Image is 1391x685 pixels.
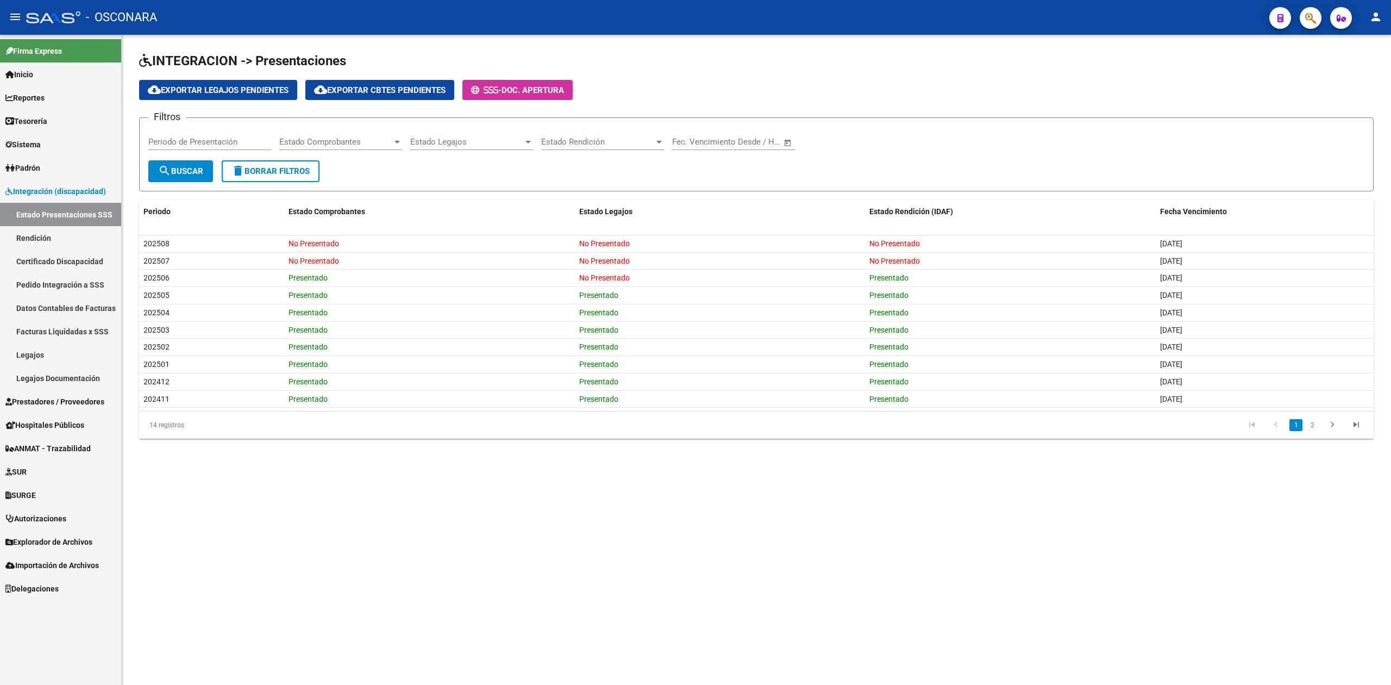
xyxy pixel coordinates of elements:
[410,137,523,147] span: Estado Legajos
[1160,342,1182,351] span: [DATE]
[1242,419,1262,431] a: go to first page
[5,559,99,571] span: Importación de Archivos
[1265,419,1286,431] a: go to previous page
[143,308,170,317] span: 202504
[143,326,170,334] span: 202503
[869,273,908,282] span: Presentado
[143,207,171,216] span: Periodo
[86,5,157,29] span: - OSCONARA
[5,583,59,595] span: Delegaciones
[148,83,161,96] mat-icon: cloud_download
[5,185,106,197] span: Integración (discapacidad)
[869,291,908,300] span: Presentado
[579,360,618,369] span: Presentado
[148,109,186,124] h3: Filtros
[1346,419,1367,431] a: go to last page
[869,377,908,386] span: Presentado
[1160,291,1182,300] span: [DATE]
[579,257,630,265] span: No Presentado
[289,308,328,317] span: Presentado
[139,53,346,68] span: INTEGRACION -> Presentaciones
[869,395,908,403] span: Presentado
[5,419,84,431] span: Hospitales Públicos
[1306,419,1319,431] a: 2
[222,160,319,182] button: Borrar Filtros
[471,85,502,95] span: -
[1304,416,1320,434] li: page 2
[279,137,392,147] span: Estado Comprobantes
[5,45,62,57] span: Firma Express
[314,83,327,96] mat-icon: cloud_download
[5,443,91,454] span: ANMAT - Trazabilidad
[579,308,618,317] span: Presentado
[869,207,953,216] span: Estado Rendición (IDAF)
[314,85,446,95] span: Exportar Cbtes Pendientes
[869,326,908,334] span: Presentado
[579,326,618,334] span: Presentado
[289,257,339,265] span: No Presentado
[1156,200,1374,223] datatable-header-cell: Fecha Vencimiento
[1160,377,1182,386] span: [DATE]
[782,136,794,149] button: Open calendar
[139,200,284,223] datatable-header-cell: Periodo
[579,342,618,351] span: Presentado
[289,395,328,403] span: Presentado
[579,377,618,386] span: Presentado
[148,85,289,95] span: Exportar Legajos Pendientes
[5,162,40,174] span: Padrón
[289,239,339,248] span: No Presentado
[1160,326,1182,334] span: [DATE]
[869,239,920,248] span: No Presentado
[158,164,171,177] mat-icon: search
[579,239,630,248] span: No Presentado
[289,377,328,386] span: Presentado
[1160,257,1182,265] span: [DATE]
[575,200,866,223] datatable-header-cell: Estado Legajos
[672,137,716,147] input: Fecha inicio
[579,291,618,300] span: Presentado
[5,536,92,548] span: Explorador de Archivos
[9,10,22,23] mat-icon: menu
[1160,207,1227,216] span: Fecha Vencimiento
[143,377,170,386] span: 202412
[1322,419,1343,431] a: go to next page
[289,207,365,216] span: Estado Comprobantes
[1289,419,1302,431] a: 1
[1369,10,1382,23] mat-icon: person
[1160,360,1182,369] span: [DATE]
[5,68,33,80] span: Inicio
[148,160,213,182] button: Buscar
[579,395,618,403] span: Presentado
[579,207,632,216] span: Estado Legajos
[143,257,170,265] span: 202507
[143,273,170,282] span: 202506
[289,326,328,334] span: Presentado
[305,80,454,100] button: Exportar Cbtes Pendientes
[1160,308,1182,317] span: [DATE]
[1160,395,1182,403] span: [DATE]
[158,166,203,176] span: Buscar
[5,489,36,501] span: SURGE
[1160,239,1182,248] span: [DATE]
[289,360,328,369] span: Presentado
[869,257,920,265] span: No Presentado
[143,395,170,403] span: 202411
[289,291,328,300] span: Presentado
[865,200,1156,223] datatable-header-cell: Estado Rendición (IDAF)
[5,115,47,127] span: Tesorería
[5,139,41,151] span: Sistema
[143,342,170,351] span: 202502
[231,164,245,177] mat-icon: delete
[289,273,328,282] span: Presentado
[5,396,104,408] span: Prestadores / Proveedores
[1160,273,1182,282] span: [DATE]
[5,92,45,104] span: Reportes
[289,342,328,351] span: Presentado
[726,137,779,147] input: Fecha fin
[139,412,384,439] div: 14 registros
[869,360,908,369] span: Presentado
[579,273,630,282] span: No Presentado
[5,466,27,478] span: SUR
[1354,648,1380,674] iframe: Intercom live chat
[139,80,297,100] button: Exportar Legajos Pendientes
